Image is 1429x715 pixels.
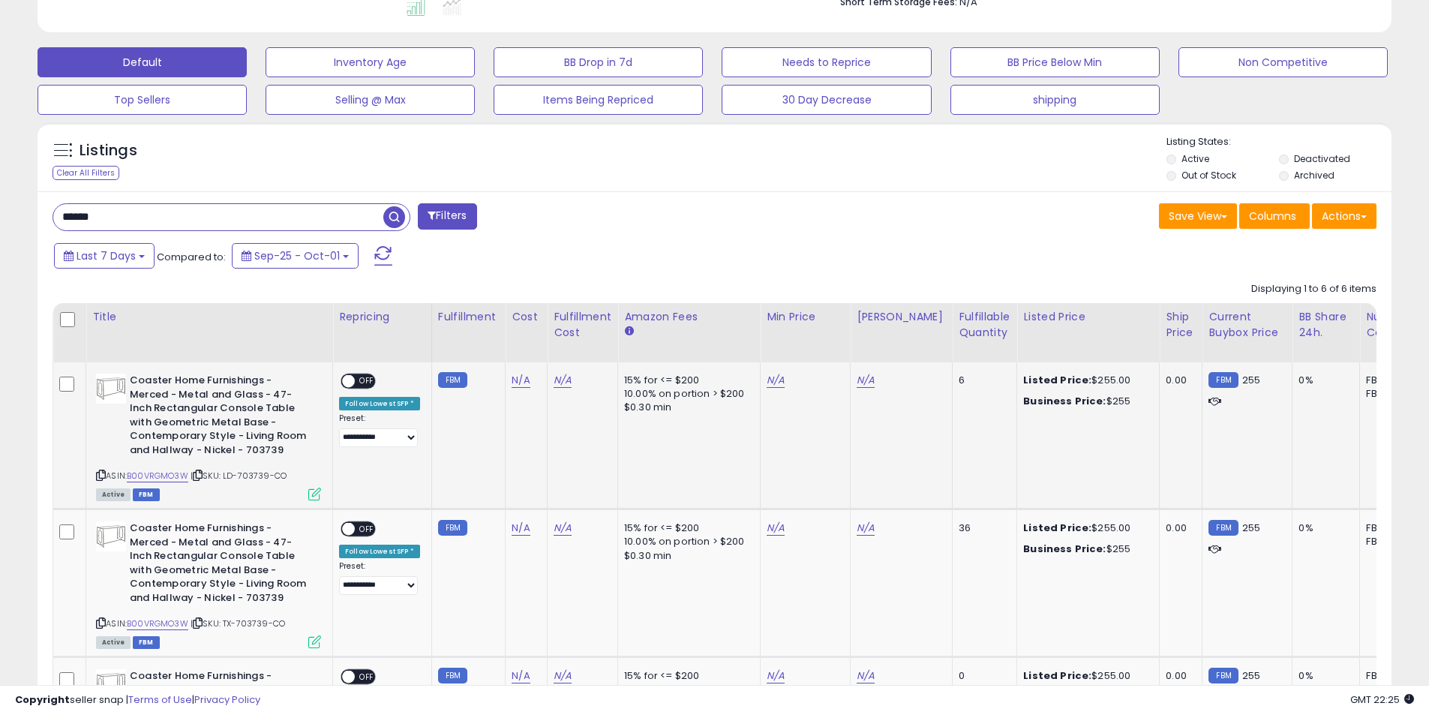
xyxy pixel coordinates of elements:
div: $255.00 [1023,521,1148,535]
a: Terms of Use [128,692,192,707]
a: N/A [554,373,572,388]
span: OFF [355,523,379,536]
small: FBM [1208,372,1238,388]
button: BB Price Below Min [950,47,1160,77]
button: Inventory Age [266,47,475,77]
b: Business Price: [1023,542,1106,556]
button: shipping [950,85,1160,115]
label: Archived [1294,169,1334,182]
label: Deactivated [1294,152,1350,165]
small: Amazon Fees. [624,325,633,338]
button: Sep-25 - Oct-01 [232,243,359,269]
div: Cost [512,309,541,325]
div: 0.00 [1166,374,1190,387]
div: 0% [1298,374,1348,387]
img: 41OqDqTGqgL._SL40_.jpg [96,669,126,699]
span: All listings currently available for purchase on Amazon [96,488,131,501]
a: N/A [554,668,572,683]
div: seller snap | | [15,693,260,707]
div: $255 [1023,542,1148,556]
small: FBM [438,668,467,683]
button: Save View [1159,203,1237,229]
button: Needs to Reprice [722,47,931,77]
span: FBM [133,488,160,501]
div: Current Buybox Price [1208,309,1286,341]
div: 10.00% on portion > $200 [624,535,749,548]
label: Active [1181,152,1209,165]
span: 255 [1242,668,1260,683]
div: Fulfillable Quantity [959,309,1010,341]
div: Follow Lowest SFP * [339,397,420,410]
span: Last 7 Days [77,248,136,263]
button: Filters [418,203,476,230]
button: Items Being Repriced [494,85,703,115]
div: Fulfillment Cost [554,309,611,341]
small: FBM [1208,668,1238,683]
div: 0% [1298,521,1348,535]
div: Listed Price [1023,309,1153,325]
div: FBA: 1 [1366,521,1415,535]
button: BB Drop in 7d [494,47,703,77]
div: Title [92,309,326,325]
div: Min Price [767,309,844,325]
div: ASIN: [96,374,321,499]
span: | SKU: LD-703739-CO [191,470,287,482]
div: [PERSON_NAME] [857,309,946,325]
img: 41OqDqTGqgL._SL40_.jpg [96,374,126,404]
span: 2025-10-9 22:25 GMT [1350,692,1414,707]
a: B00VRGMO3W [127,470,188,482]
div: $255.00 [1023,669,1148,683]
button: Default [38,47,247,77]
span: FBM [133,636,160,649]
a: N/A [767,668,785,683]
a: Privacy Policy [194,692,260,707]
button: Last 7 Days [54,243,155,269]
a: N/A [857,373,875,388]
div: 15% for <= $200 [624,669,749,683]
div: $0.30 min [624,549,749,563]
span: Compared to: [157,250,226,264]
div: Clear All Filters [53,166,119,180]
span: 255 [1242,521,1260,535]
a: N/A [767,373,785,388]
div: FBA: n/a [1366,669,1415,683]
div: 0.00 [1166,669,1190,683]
img: 41OqDqTGqgL._SL40_.jpg [96,521,126,551]
strong: Copyright [15,692,70,707]
div: 10.00% on portion > $200 [624,387,749,401]
span: | SKU: TX-703739-CO [191,617,285,629]
b: Listed Price: [1023,668,1091,683]
label: Out of Stock [1181,169,1236,182]
p: Listing States: [1166,135,1391,149]
div: Follow Lowest SFP * [339,545,420,558]
b: Coaster Home Furnishings - Merced - Metal and Glass - 47-Inch Rectangular Console Table with Geom... [130,374,312,461]
div: 0 [959,669,1005,683]
span: All listings currently available for purchase on Amazon [96,636,131,649]
a: N/A [857,668,875,683]
div: Amazon Fees [624,309,754,325]
div: 36 [959,521,1005,535]
button: Top Sellers [38,85,247,115]
div: Preset: [339,413,420,447]
b: Listed Price: [1023,521,1091,535]
div: FBA: 1 [1366,374,1415,387]
div: $255.00 [1023,374,1148,387]
div: Displaying 1 to 6 of 6 items [1251,282,1376,296]
div: FBM: 4 [1366,535,1415,548]
div: FBM: 4 [1366,387,1415,401]
span: OFF [355,375,379,388]
div: 15% for <= $200 [624,521,749,535]
a: N/A [767,521,785,536]
div: 6 [959,374,1005,387]
a: B00VRGMO3W [127,617,188,630]
div: Repricing [339,309,425,325]
button: Selling @ Max [266,85,475,115]
b: Listed Price: [1023,373,1091,387]
button: Actions [1312,203,1376,229]
button: Columns [1239,203,1310,229]
div: Ship Price [1166,309,1196,341]
div: 0.00 [1166,521,1190,535]
div: Fulfillment [438,309,499,325]
div: Num of Comp. [1366,309,1421,341]
div: 0% [1298,669,1348,683]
